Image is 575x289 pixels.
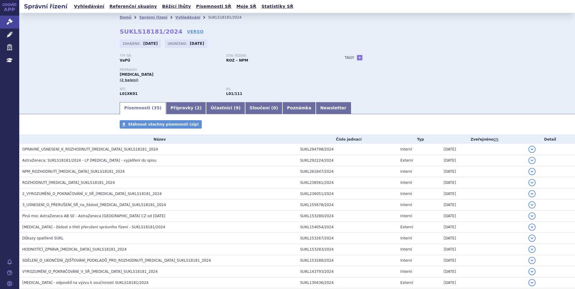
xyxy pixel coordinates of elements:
strong: VaPÚ [120,58,130,62]
td: SUKL153280/2024 [297,211,397,222]
button: detail [528,146,536,153]
td: [DATE] [441,244,525,255]
span: Důkazy opatřené SÚKL [22,236,63,240]
span: Stáhnout všechny písemnosti (zip) [128,122,199,126]
p: RS: [226,87,327,91]
button: detail [528,279,536,286]
span: 0 [273,105,276,110]
span: LYNPARZA - odpověď na výzvu k součinnosti SUKLS18181/2024 [22,281,149,285]
th: Zveřejněno [441,135,525,144]
h2: Správní řízení [19,2,72,11]
span: Interní [400,181,412,185]
td: SUKL130436/2024 [297,277,397,288]
p: Přípravky: [120,68,333,72]
button: detail [528,201,536,208]
td: [DATE] [441,233,525,244]
td: [DATE] [441,266,525,277]
td: [DATE] [441,211,525,222]
span: Externí [400,225,413,229]
td: SUKL236051/2024 [297,188,397,199]
a: Účastníci (9) [206,102,245,114]
td: SUKL292224/2024 [297,155,397,166]
span: 9 [236,105,239,110]
abbr: (?) [494,138,498,142]
td: [DATE] [441,155,525,166]
span: [MEDICAL_DATA] [120,72,153,77]
strong: [DATE] [143,41,158,46]
strong: [DATE] [190,41,204,46]
button: detail [528,190,536,197]
th: Číslo jednací [297,135,397,144]
a: Poznámka [282,102,316,114]
a: Referenční skupiny [108,2,159,11]
p: ATC: [120,87,220,91]
span: Interní [400,192,412,196]
span: Externí [400,281,413,285]
span: Ukončeno: [168,41,188,46]
a: VERSO [187,29,204,35]
button: detail [528,235,536,242]
a: Newsletter [316,102,351,114]
a: Běžící lhůty [160,2,193,11]
strong: olaparib tbl. [226,92,242,96]
button: detail [528,212,536,220]
span: Plná moc AstraZeneca AB SE - AstraZeneca Czech republic CZ od 23.5.2024 [22,214,165,218]
h3: Tagy [345,54,354,61]
span: 2_VYROZUMĚNÍ_O_POKRAČOVÁNÍ_V_SŘ_LYNPARZA_SUKLS18181_2024 [22,192,162,196]
a: Vyhledávání [175,15,200,20]
strong: SUKLS18181/2024 [120,28,183,35]
span: Zahájeno: [123,41,142,46]
td: [DATE] [441,222,525,233]
strong: OLAPARIB [120,92,138,96]
span: HODNOTÍCÍ_ZPRÁVA_LYNPARZA_SUKLS18181_2024 [22,247,127,251]
span: AstraZeneca; SUKLS18181/2024 - LP LYNPARZA - vyjádření do spisu [22,158,156,163]
span: Interní [400,236,412,240]
td: SUKL153267/2024 [297,233,397,244]
td: SUKL153288/2024 [297,255,397,266]
span: (2 balení) [120,78,139,82]
td: SUKL238561/2024 [297,177,397,188]
button: detail [528,179,536,186]
span: LYNPARZA - žádost o třetí přerušení správního řízení - SUKLS18181/2024 [22,225,165,229]
button: detail [528,257,536,264]
td: SUKL261847/2024 [297,166,397,177]
button: detail [528,224,536,231]
span: 3_USNESENÍ_O_PŘERUŠENÍ_SŘ_na_žádost_LYNPARZA_SUKLS18181_2024 [22,203,166,207]
th: Název [19,135,297,144]
a: Statistiky SŘ [260,2,295,11]
td: [DATE] [441,144,525,155]
p: Stav řízení: [226,54,327,58]
td: [DATE] [441,277,525,288]
td: [DATE] [441,188,525,199]
span: Interní [400,147,412,151]
td: SUKL153283/2024 [297,244,397,255]
a: Domů [120,15,131,20]
td: SUKL143793/2024 [297,266,397,277]
td: [DATE] [441,177,525,188]
a: Moje SŘ [235,2,258,11]
span: NPM_ROZHODNUTÍ_LYNPARZA_SUKLS18181_2024 [22,169,125,174]
span: Interní [400,258,412,263]
span: 2 [197,105,200,110]
th: Detail [525,135,575,144]
td: [DATE] [441,166,525,177]
td: [DATE] [441,199,525,211]
span: Interní [400,214,412,218]
a: Správní řízení [139,15,168,20]
a: + [357,55,362,60]
a: Stáhnout všechny písemnosti (zip) [120,120,202,129]
button: detail [528,268,536,275]
span: Externí [400,158,413,163]
li: SUKLS18181/2024 [208,13,249,22]
td: SUKL294798/2024 [297,144,397,155]
td: SUKL154054/2024 [297,222,397,233]
button: detail [528,246,536,253]
span: Interní [400,269,412,274]
td: [DATE] [441,255,525,266]
button: detail [528,157,536,164]
a: Vyhledávání [72,2,106,11]
td: SUKL155678/2024 [297,199,397,211]
p: Typ SŘ: [120,54,220,58]
span: SDĚLENÍ_O_UKONČENÍ_ZJIŠŤOVÁNÍ_PODKLADŮ_PRO_ROZHODNUTÍ_LYNPARZA_SUKLS18181_2024 [22,258,211,263]
strong: ROZ – NPM [226,58,248,62]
